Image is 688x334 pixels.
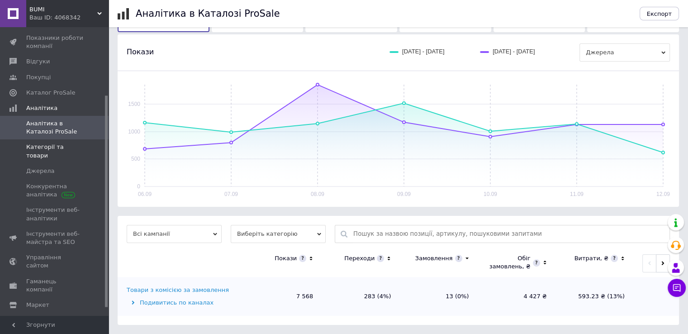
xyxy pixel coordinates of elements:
span: Всі кампанії [127,225,222,243]
span: BUMI [29,5,97,14]
text: 09.09 [397,191,411,197]
div: Покази [275,254,297,262]
input: Пошук за назвою позиції, артикулу, пошуковими запитами [353,225,665,243]
div: Переходи [344,254,375,262]
text: 11.09 [570,191,584,197]
text: 500 [131,156,140,162]
span: Гаманець компанії [26,277,84,294]
span: Експорт [647,10,672,17]
span: Джерела [26,167,54,175]
span: Виберіть категорію [231,225,326,243]
text: 06.09 [138,191,152,197]
div: Обіг замовлень, ₴ [487,254,531,271]
div: Замовлення [415,254,453,262]
span: Інструменти веб-майстра та SEO [26,230,84,246]
span: Аналітика в Каталозі ProSale [26,119,84,136]
text: 1000 [128,129,140,135]
h1: Аналітика в Каталозі ProSale [136,8,280,19]
button: Експорт [640,7,679,20]
td: 7 568 [244,277,322,316]
span: Відгуки [26,57,50,66]
span: Управління сайтом [26,253,84,270]
text: 07.09 [224,191,238,197]
button: Чат з покупцем [668,279,686,297]
span: Покупці [26,73,51,81]
span: Показники роботи компанії [26,34,84,50]
span: Категорії та товари [26,143,84,159]
td: 4 427 ₴ [478,277,556,316]
td: 283 (4%) [322,277,400,316]
text: 12.09 [656,191,670,197]
td: 13 (0%) [400,277,478,316]
span: Аналітика [26,104,57,112]
div: Ваш ID: 4068342 [29,14,109,22]
div: Витрати, ₴ [574,254,608,262]
span: Джерела [579,43,670,62]
span: Каталог ProSale [26,89,75,97]
text: 10.09 [484,191,497,197]
td: 593.23 ₴ (13%) [556,277,634,316]
div: Товари з комісією за замовлення [127,286,229,294]
div: Подивитись по каналах [127,299,242,307]
span: Покази [127,47,154,57]
text: 08.09 [311,191,324,197]
text: 0 [137,183,140,190]
span: Конкурентна аналітика [26,182,84,199]
text: 1500 [128,101,140,107]
span: Інструменти веб-аналітики [26,206,84,222]
span: Маркет [26,301,49,309]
